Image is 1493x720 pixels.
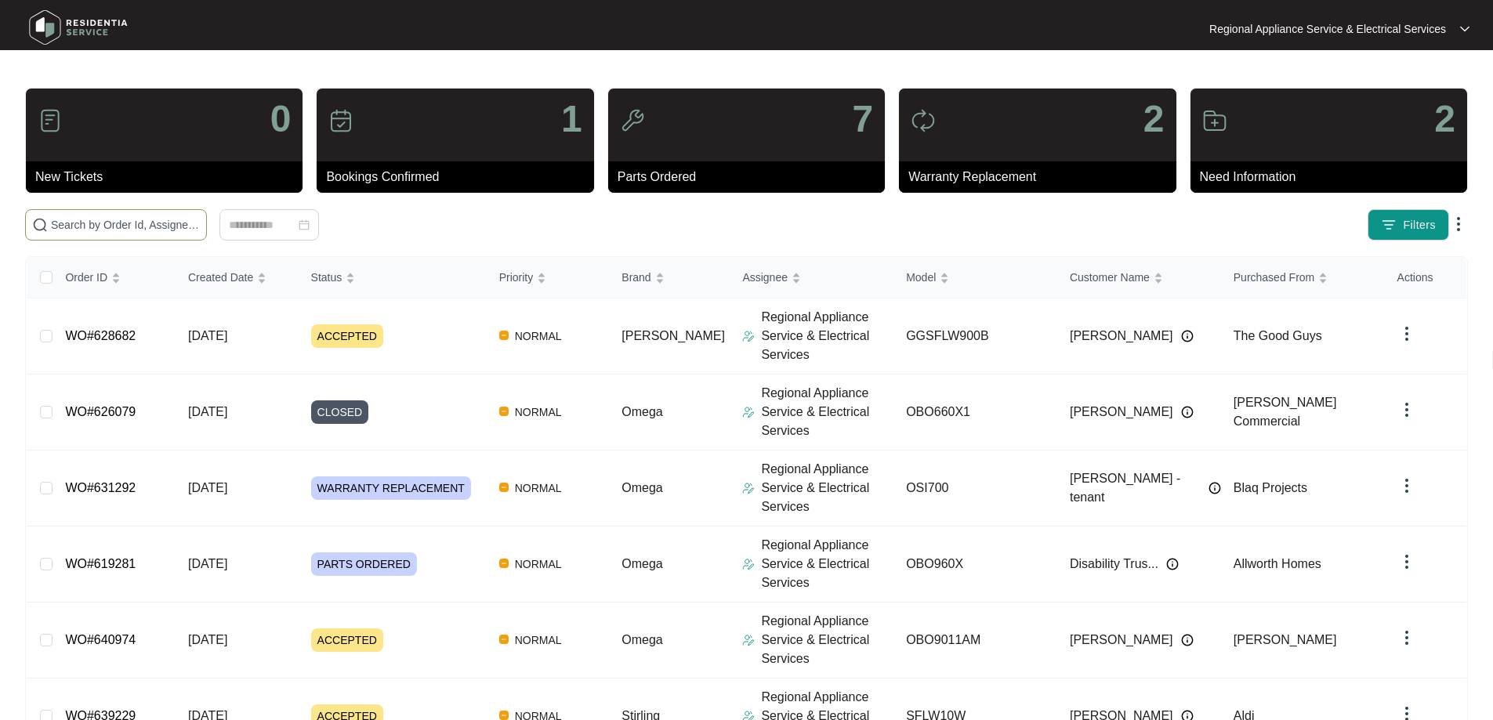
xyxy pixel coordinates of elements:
th: Priority [487,257,610,298]
img: dropdown arrow [1397,324,1416,343]
td: OBO960X [893,526,1057,602]
p: 0 [270,100,292,138]
a: WO#619281 [65,557,136,570]
span: Omega [621,405,662,418]
img: icon [620,108,645,133]
th: Model [893,257,1057,298]
th: Customer Name [1057,257,1221,298]
p: Regional Appliance Service & Electrical Services [761,384,893,440]
p: New Tickets [35,168,303,186]
span: Omega [621,481,662,494]
span: Customer Name [1070,269,1150,286]
p: 2 [1434,100,1455,138]
img: Vercel Logo [499,635,509,644]
span: ACCEPTED [311,628,383,652]
img: dropdown arrow [1397,628,1416,647]
span: NORMAL [509,327,568,346]
img: dropdown arrow [1397,476,1416,495]
a: WO#628682 [65,329,136,342]
th: Brand [609,257,730,298]
p: Regional Appliance Service & Electrical Services [1209,21,1446,37]
img: Info icon [1181,406,1194,418]
img: Info icon [1209,482,1221,494]
p: Parts Ordered [618,168,885,186]
td: GGSFLW900B [893,298,1057,374]
span: [PERSON_NAME] [1070,327,1173,346]
p: 2 [1143,100,1165,138]
img: Vercel Logo [499,331,509,340]
img: Assigner Icon [742,330,755,342]
span: NORMAL [509,555,568,573]
span: Purchased From [1234,269,1314,286]
a: WO#626079 [65,405,136,418]
th: Created Date [176,257,299,298]
p: Bookings Confirmed [326,168,593,186]
span: The Good Guys [1234,329,1322,342]
a: WO#640974 [65,633,136,646]
th: Assignee [730,257,893,298]
span: [DATE] [188,557,227,570]
span: [DATE] [188,481,227,494]
img: icon [38,108,63,133]
p: Need Information [1200,168,1467,186]
img: icon [1202,108,1227,133]
p: Regional Appliance Service & Electrical Services [761,308,893,364]
span: WARRANTY REPLACEMENT [311,476,471,500]
span: PARTS ORDERED [311,552,417,576]
span: [PERSON_NAME] [1234,633,1337,646]
th: Order ID [53,257,176,298]
p: Warranty Replacement [908,168,1176,186]
th: Actions [1385,257,1466,298]
img: Info icon [1181,634,1194,646]
img: Vercel Logo [499,711,509,720]
img: dropdown arrow [1397,552,1416,571]
img: Assigner Icon [742,482,755,494]
span: NORMAL [509,479,568,497]
img: icon [328,108,353,133]
span: [PERSON_NAME] [621,329,725,342]
span: [DATE] [188,405,227,418]
span: Omega [621,557,662,570]
span: Order ID [65,269,107,286]
img: dropdown arrow [1460,25,1469,33]
span: Status [311,269,342,286]
span: NORMAL [509,631,568,649]
span: Disability Trus... [1070,555,1158,573]
img: residentia service logo [24,4,133,51]
img: Assigner Icon [742,558,755,570]
img: Info icon [1166,558,1179,570]
span: Priority [499,269,534,286]
button: filter iconFilters [1368,209,1449,241]
img: dropdown arrow [1397,400,1416,419]
p: Regional Appliance Service & Electrical Services [761,612,893,668]
span: Brand [621,269,650,286]
span: [PERSON_NAME] [1070,631,1173,649]
span: Created Date [188,269,253,286]
img: Vercel Logo [499,407,509,416]
span: CLOSED [311,400,369,424]
span: ACCEPTED [311,324,383,348]
span: [DATE] [188,633,227,646]
span: Assignee [742,269,788,286]
img: Assigner Icon [742,406,755,418]
span: Model [906,269,936,286]
p: Regional Appliance Service & Electrical Services [761,460,893,516]
img: Assigner Icon [742,634,755,646]
img: filter icon [1381,217,1397,233]
td: OSI700 [893,450,1057,526]
img: search-icon [32,217,48,233]
p: 7 [852,100,873,138]
th: Purchased From [1221,257,1385,298]
p: Regional Appliance Service & Electrical Services [761,536,893,592]
td: OBO9011AM [893,602,1057,678]
span: [PERSON_NAME] - tenant [1070,469,1201,507]
input: Search by Order Id, Assignee Name, Customer Name, Brand and Model [51,216,200,233]
span: Allworth Homes [1234,557,1321,570]
span: Blaq Projects [1234,481,1307,494]
th: Status [299,257,487,298]
span: [PERSON_NAME] Commercial [1234,396,1337,428]
img: Vercel Logo [499,559,509,568]
span: NORMAL [509,403,568,422]
img: Info icon [1181,330,1194,342]
span: [DATE] [188,329,227,342]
